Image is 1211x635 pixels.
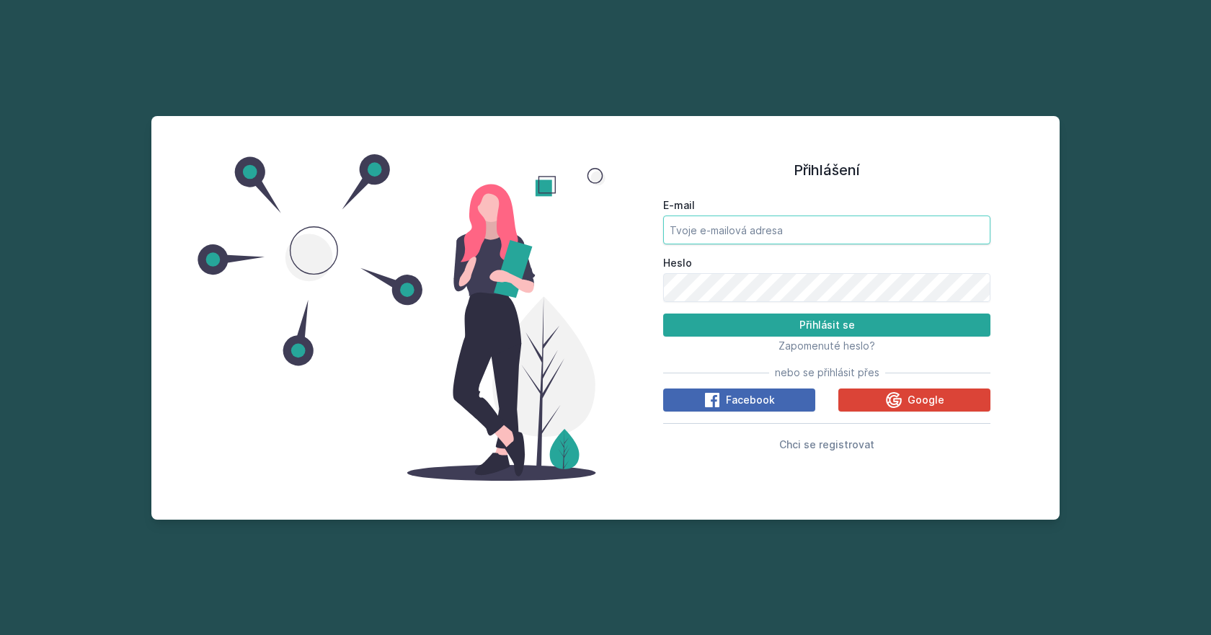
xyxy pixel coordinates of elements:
[775,365,879,380] span: nebo se přihlásit přes
[779,438,874,450] span: Chci se registrovat
[663,388,815,412] button: Facebook
[663,314,990,337] button: Přihlásit se
[663,216,990,244] input: Tvoje e-mailová adresa
[663,159,990,181] h1: Přihlášení
[779,435,874,453] button: Chci se registrovat
[838,388,990,412] button: Google
[663,256,990,270] label: Heslo
[726,393,775,407] span: Facebook
[908,393,944,407] span: Google
[663,198,990,213] label: E-mail
[778,339,875,352] span: Zapomenuté heslo?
